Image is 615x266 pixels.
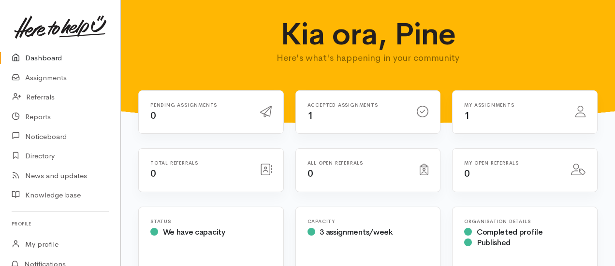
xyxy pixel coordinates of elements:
h6: Status [150,219,272,224]
h1: Kia ora, Pine [256,17,480,51]
h6: Total referrals [150,160,249,166]
h6: Organisation Details [464,219,586,224]
span: 1 [307,110,313,122]
span: Completed profile [477,227,543,237]
h6: Pending assignments [150,102,249,108]
h6: My assignments [464,102,564,108]
h6: Profile [12,217,109,230]
span: 0 [150,110,156,122]
span: 1 [464,110,470,122]
span: 0 [464,168,470,180]
h6: My open referrals [464,160,559,166]
span: We have capacity [163,227,225,237]
span: Published [477,238,511,248]
p: Here's what's happening in your community [256,51,480,65]
span: 0 [307,168,313,180]
h6: Accepted assignments [307,102,406,108]
span: 3 assignments/week [320,227,392,237]
h6: Capacity [307,219,429,224]
span: 0 [150,168,156,180]
h6: All open referrals [307,160,409,166]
